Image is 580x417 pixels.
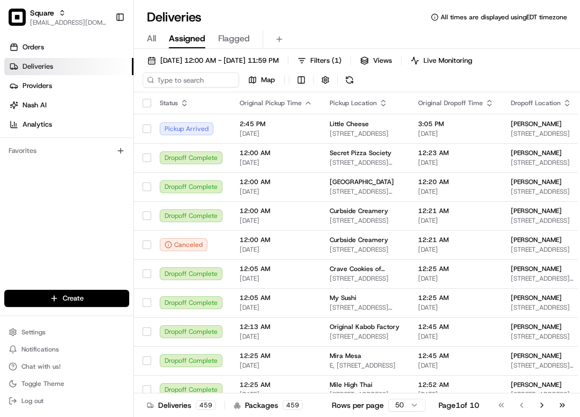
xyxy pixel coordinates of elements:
[4,97,133,114] a: Nash AI
[332,56,341,65] span: ( 1 )
[330,294,356,302] span: My Sushi
[332,400,384,411] p: Rows per page
[23,120,52,129] span: Analytics
[418,274,494,283] span: [DATE]
[511,361,577,370] span: [STREET_ADDRESS][PERSON_NAME]
[418,158,494,167] span: [DATE]
[21,345,59,354] span: Notifications
[30,18,107,27] button: [EMAIL_ADDRESS][DOMAIN_NAME]
[418,236,494,244] span: 12:21 AM
[4,77,133,94] a: Providers
[261,75,275,85] span: Map
[423,56,472,65] span: Live Monitoring
[330,158,401,167] span: [STREET_ADDRESS][PERSON_NAME]
[330,187,401,196] span: [STREET_ADDRESS][PERSON_NAME]
[63,294,84,303] span: Create
[240,294,313,302] span: 12:05 AM
[243,72,280,87] button: Map
[23,81,52,91] span: Providers
[511,129,577,138] span: [STREET_ADDRESS]
[147,9,202,26] h1: Deliveries
[418,323,494,331] span: 12:45 AM
[293,53,346,68] button: Filters(1)
[418,99,483,107] span: Original Dropoff Time
[330,120,369,128] span: Little Cheese
[441,13,567,21] span: All times are displayed using EDT timezone
[511,274,577,283] span: [STREET_ADDRESS][PERSON_NAME]
[418,187,494,196] span: [DATE]
[330,323,399,331] span: Original Kabob Factory
[240,303,313,312] span: [DATE]
[23,62,53,71] span: Deliveries
[23,100,47,110] span: Nash AI
[511,178,562,186] span: [PERSON_NAME]
[418,245,494,254] span: [DATE]
[240,187,313,196] span: [DATE]
[4,325,129,340] button: Settings
[160,99,178,107] span: Status
[21,362,61,371] span: Chat with us!
[511,187,577,196] span: [STREET_ADDRESS]
[330,274,401,283] span: [STREET_ADDRESS]
[4,58,133,75] a: Deliveries
[418,361,494,370] span: [DATE]
[240,274,313,283] span: [DATE]
[143,53,284,68] button: [DATE] 12:00 AM - [DATE] 11:59 PM
[418,303,494,312] span: [DATE]
[240,149,313,157] span: 12:00 AM
[169,32,205,45] span: Assigned
[511,149,562,157] span: [PERSON_NAME]
[373,56,392,65] span: Views
[355,53,397,68] button: Views
[9,9,26,26] img: Square
[511,332,577,341] span: [STREET_ADDRESS]
[4,393,129,408] button: Log out
[240,216,313,225] span: [DATE]
[330,207,388,215] span: Curbside Creamery
[234,400,303,411] div: Packages
[21,328,46,336] span: Settings
[418,216,494,225] span: [DATE]
[511,216,577,225] span: [STREET_ADDRESS]
[4,342,129,357] button: Notifications
[147,32,156,45] span: All
[418,294,494,302] span: 12:25 AM
[240,236,313,244] span: 12:00 AM
[4,376,129,391] button: Toggle Theme
[21,379,64,388] span: Toggle Theme
[23,42,44,52] span: Orders
[143,72,239,87] input: Type to search
[4,4,111,30] button: SquareSquare[EMAIL_ADDRESS][DOMAIN_NAME]
[4,116,133,133] a: Analytics
[511,99,561,107] span: Dropoff Location
[418,129,494,138] span: [DATE]
[30,8,54,18] span: Square
[240,178,313,186] span: 12:00 AM
[330,178,394,186] span: [GEOGRAPHIC_DATA]
[330,216,401,225] span: [STREET_ADDRESS]
[240,332,313,341] span: [DATE]
[511,236,562,244] span: [PERSON_NAME]
[240,99,302,107] span: Original Pickup Time
[511,294,562,302] span: [PERSON_NAME]
[21,397,43,405] span: Log out
[310,56,341,65] span: Filters
[511,352,562,360] span: [PERSON_NAME]
[511,381,562,389] span: [PERSON_NAME]
[4,39,133,56] a: Orders
[511,323,562,331] span: [PERSON_NAME]
[218,32,250,45] span: Flagged
[330,265,401,273] span: Crave Cookies of Crossroads ([GEOGRAPHIC_DATA]), [GEOGRAPHIC_DATA]
[330,381,373,389] span: Mile High Thai
[511,265,562,273] span: [PERSON_NAME]
[418,332,494,341] span: [DATE]
[330,332,401,341] span: [STREET_ADDRESS]
[511,303,577,312] span: [STREET_ADDRESS]
[418,207,494,215] span: 12:21 AM
[282,400,303,410] div: 459
[418,120,494,128] span: 3:05 PM
[438,400,479,411] div: Page 1 of 10
[160,238,207,251] button: Canceled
